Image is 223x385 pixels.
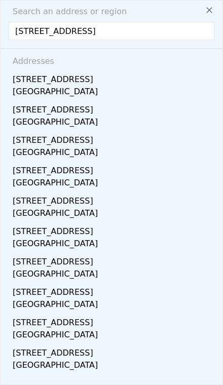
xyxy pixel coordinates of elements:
[13,116,214,130] div: [GEOGRAPHIC_DATA]
[13,282,214,298] div: [STREET_ADDRESS]
[13,146,214,161] div: [GEOGRAPHIC_DATA]
[13,221,214,238] div: [STREET_ADDRESS]
[13,130,214,146] div: [STREET_ADDRESS]
[13,177,214,191] div: [GEOGRAPHIC_DATA]
[13,359,214,373] div: [GEOGRAPHIC_DATA]
[13,252,214,268] div: [STREET_ADDRESS]
[13,298,214,313] div: [GEOGRAPHIC_DATA]
[13,69,214,86] div: [STREET_ADDRESS]
[13,207,214,221] div: [GEOGRAPHIC_DATA]
[13,238,214,252] div: [GEOGRAPHIC_DATA]
[13,161,214,177] div: [STREET_ADDRESS]
[9,49,214,69] div: Addresses
[13,329,214,343] div: [GEOGRAPHIC_DATA]
[13,343,214,359] div: [STREET_ADDRESS]
[13,86,214,100] div: [GEOGRAPHIC_DATA]
[13,191,214,207] div: [STREET_ADDRESS]
[13,100,214,116] div: [STREET_ADDRESS]
[5,6,127,18] span: Search an address or region
[13,313,214,329] div: [STREET_ADDRESS]
[13,268,214,282] div: [GEOGRAPHIC_DATA]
